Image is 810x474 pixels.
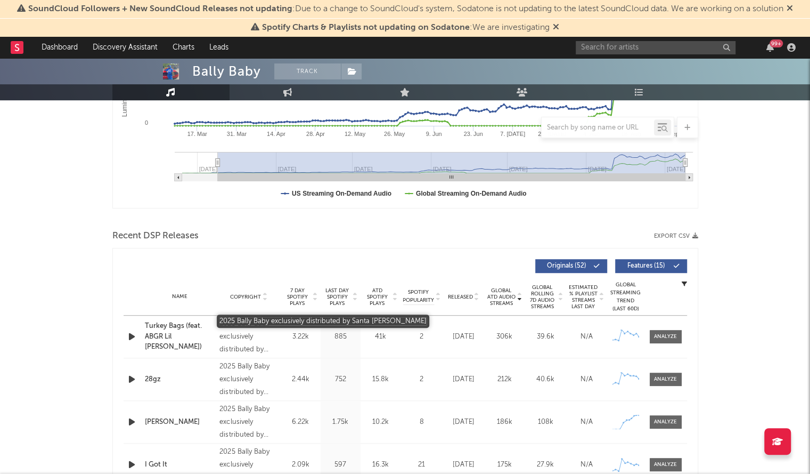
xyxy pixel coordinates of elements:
[363,332,398,342] div: 41k
[145,417,215,428] a: [PERSON_NAME]
[283,332,318,342] div: 3.22k
[535,259,607,273] button: Originals(52)
[219,318,277,356] div: 2025 Bally Baby exclusively distributed by Santa [PERSON_NAME]
[487,332,522,342] div: 306k
[654,233,698,239] button: Export CSV
[766,43,774,52] button: 99+
[610,281,642,313] div: Global Streaming Trend (Last 60D)
[165,37,202,58] a: Charts
[262,23,550,32] span: : We are investigating
[219,403,277,441] div: 2025 Bally Baby exclusively distributed by Santa [PERSON_NAME]
[542,263,591,269] span: Originals ( 52 )
[528,374,563,385] div: 40.6k
[283,287,312,307] span: 7 Day Spotify Plays
[323,332,358,342] div: 885
[274,63,341,79] button: Track
[28,5,292,13] span: SoundCloud Followers + New SoundCloud Releases not updating
[262,23,470,32] span: Spotify Charts & Playlists not updating on Sodatone
[787,5,793,13] span: Dismiss
[528,417,563,428] div: 108k
[446,417,481,428] div: [DATE]
[487,374,522,385] div: 212k
[487,460,522,470] div: 175k
[34,37,85,58] a: Dashboard
[446,460,481,470] div: [DATE]
[145,321,215,352] a: Turkey Bags (feat. ABGR Lil [PERSON_NAME])
[569,460,604,470] div: N/A
[415,190,526,197] text: Global Streaming On-Demand Audio
[403,460,440,470] div: 21
[528,284,557,310] span: Global Rolling 7D Audio Streams
[487,287,516,307] span: Global ATD Audio Streams
[323,417,358,428] div: 1.75k
[85,37,165,58] a: Discovery Assistant
[553,23,559,32] span: Dismiss
[192,63,261,79] div: Bally Baby
[145,460,215,470] a: I Got It
[28,5,783,13] span: : Due to a change to SoundCloud's system, Sodatone is not updating to the latest SoundCloud data....
[230,294,261,300] span: Copyright
[770,39,783,47] div: 99 +
[448,294,473,300] span: Released
[569,332,604,342] div: N/A
[219,360,277,399] div: 2025 Bally Baby exclusively distributed by Santa [PERSON_NAME]
[363,374,398,385] div: 15.8k
[528,460,563,470] div: 27.9k
[145,293,215,301] div: Name
[292,190,391,197] text: US Streaming On-Demand Audio
[403,417,440,428] div: 8
[615,259,687,273] button: Features(15)
[112,230,199,243] span: Recent DSP Releases
[569,284,598,310] span: Estimated % Playlist Streams Last Day
[528,332,563,342] div: 39.6k
[487,417,522,428] div: 186k
[542,124,654,132] input: Search by song name or URL
[283,460,318,470] div: 2.09k
[323,287,351,307] span: Last Day Spotify Plays
[576,41,735,54] input: Search for artists
[363,417,398,428] div: 10.2k
[283,417,318,428] div: 6.22k
[202,37,236,58] a: Leads
[363,287,391,307] span: ATD Spotify Plays
[363,460,398,470] div: 16.3k
[446,332,481,342] div: [DATE]
[403,374,440,385] div: 2
[145,374,215,385] a: 28gz
[283,374,318,385] div: 2.44k
[403,332,440,342] div: 2
[446,374,481,385] div: [DATE]
[569,417,604,428] div: N/A
[323,460,358,470] div: 597
[323,374,358,385] div: 752
[569,374,604,385] div: N/A
[403,288,434,304] span: Spotify Popularity
[622,263,671,269] span: Features ( 15 )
